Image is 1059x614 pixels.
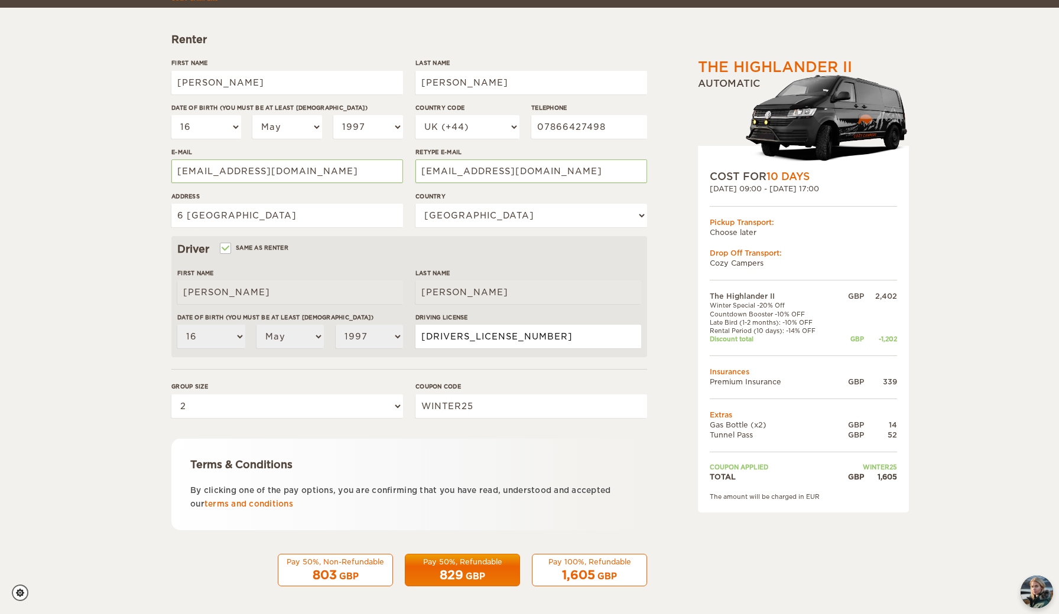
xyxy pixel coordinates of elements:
td: WINTER25 [838,463,897,471]
div: GBP [597,570,617,582]
div: GBP [838,420,864,430]
div: -1,202 [864,335,897,343]
div: COST FOR [710,169,897,184]
div: Terms & Conditions [190,458,628,472]
div: GBP [339,570,359,582]
div: Pay 100%, Refundable [540,557,639,567]
label: Country Code [415,103,519,112]
p: By clicking one of the pay options, you are confirming that you have read, understood and accepte... [190,484,628,511]
div: 14 [864,420,897,430]
td: Choose later [710,227,897,237]
div: 1,605 [864,472,897,482]
div: GBP [838,430,864,440]
td: The Highlander II [710,291,838,301]
span: 10 Days [766,171,810,182]
label: Country [415,192,647,201]
input: e.g. Smith [415,71,647,94]
div: 339 [864,377,897,387]
button: Pay 50%, Refundable 829 GBP [405,554,520,587]
input: Same as renter [221,246,229,253]
div: GBP [838,472,864,482]
div: GBP [466,570,485,582]
td: Rental Period (10 days): -14% OFF [710,326,838,335]
input: e.g. example@example.com [415,159,647,183]
label: First Name [171,58,403,67]
div: 2,402 [864,291,897,301]
td: Coupon applied [710,463,838,471]
input: e.g. 14789654B [415,325,641,348]
label: Coupon code [415,382,647,391]
td: Late Bird (1-2 months): -10% OFF [710,318,838,326]
td: Extras [710,410,897,420]
label: Same as renter [221,242,288,253]
button: chat-button [1021,576,1053,608]
span: 1,605 [562,568,595,582]
div: The Highlander II [698,57,852,77]
div: The amount will be charged in EUR [710,492,897,501]
td: Tunnel Pass [710,430,838,440]
label: Last Name [415,58,647,67]
span: 829 [440,568,463,582]
button: Pay 50%, Non-Refundable 803 GBP [278,554,393,587]
span: 803 [313,568,337,582]
div: Pickup Transport: [710,217,897,227]
td: TOTAL [710,472,838,482]
td: Countdown Booster -10% OFF [710,310,838,318]
div: GBP [838,335,864,343]
div: Driver [177,242,641,256]
button: Pay 100%, Refundable 1,605 GBP [532,554,647,587]
td: Discount total [710,335,838,343]
label: Date of birth (You must be at least [DEMOGRAPHIC_DATA]) [177,313,403,322]
input: e.g. William [171,71,403,94]
input: e.g. 1 234 567 890 [531,115,647,139]
input: e.g. William [177,280,403,304]
div: [DATE] 09:00 - [DATE] 17:00 [710,184,897,194]
div: Pay 50%, Refundable [412,557,512,567]
td: Premium Insurance [710,377,838,387]
input: e.g. example@example.com [171,159,403,183]
label: Address [171,192,403,201]
label: Driving License [415,313,641,322]
img: Freyja at Cozy Campers [1021,576,1053,608]
a: Cookie settings [12,584,36,601]
div: Automatic [698,77,909,169]
td: Gas Bottle (x2) [710,420,838,430]
label: Last Name [415,269,641,277]
a: terms and conditions [204,499,293,508]
div: Pay 50%, Non-Refundable [285,557,385,567]
label: First Name [177,269,403,277]
div: 52 [864,430,897,440]
input: e.g. Street, City, Zip Code [171,204,403,227]
input: e.g. Smith [415,280,641,304]
div: GBP [838,377,864,387]
div: GBP [838,291,864,301]
div: Renter [171,32,647,47]
div: Drop Off Transport: [710,248,897,258]
td: Cozy Campers [710,258,897,268]
td: Winter Special -20% Off [710,301,838,309]
label: Date of birth (You must be at least [DEMOGRAPHIC_DATA]) [171,103,403,112]
td: Insurances [710,367,897,377]
label: Telephone [531,103,647,112]
label: Group size [171,382,403,391]
label: Retype E-mail [415,148,647,156]
img: stor-langur-223.png [745,67,909,169]
label: E-mail [171,148,403,156]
